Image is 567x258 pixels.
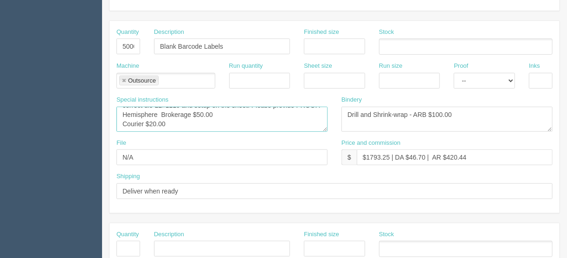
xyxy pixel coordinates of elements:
label: Description [154,230,184,239]
label: Shipping [116,172,140,181]
label: Run size [379,62,403,71]
textarea: PO: Discount Label - As per quote 041924-80281006 - 5,000 Laser Blank Labels - 0.9375" x 1.5" - $... [116,107,328,132]
label: Quantity [116,230,139,239]
label: Description [154,28,184,37]
label: Inks [529,62,540,71]
textarea: Drill and Shrink-wrap - ARB $100.00 [341,107,553,132]
label: Special instructions [116,96,168,104]
label: Run quantity [229,62,263,71]
label: Quantity [116,28,139,37]
label: Bindery [341,96,362,104]
label: Finished size [304,230,339,239]
label: Machine [116,62,139,71]
label: Proof [454,62,468,71]
label: File [116,139,126,148]
div: $ [341,149,357,165]
label: Price and commission [341,139,400,148]
label: Stock [379,28,394,37]
div: Outsource [128,77,156,84]
label: Sheet size [304,62,332,71]
label: Stock [379,230,394,239]
label: Finished size [304,28,339,37]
